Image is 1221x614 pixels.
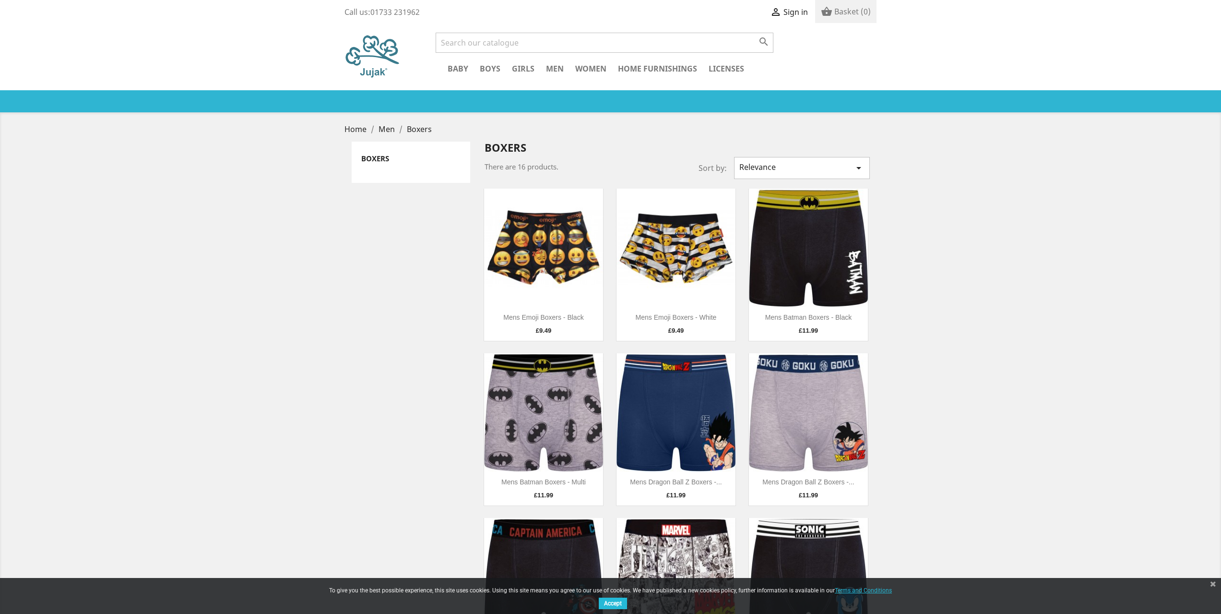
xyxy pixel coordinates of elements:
[821,7,832,18] i: shopping_basket
[783,7,808,17] span: Sign in
[344,124,368,134] a: Home
[370,7,420,17] span: 01733 231962
[765,313,852,321] a: Mens Batman Boxers - Black
[630,478,722,486] a: Mens Dragon Ball Z Boxers -...
[734,157,869,179] button: Relevance
[484,189,603,308] img: Mens Emoji Boxers - Black
[613,62,702,76] a: Home Furnishings
[668,327,684,334] span: £9.49
[599,598,627,609] button: Accept
[534,492,553,499] span: £11.99
[758,36,770,48] i: 
[323,587,899,612] div: To give you the best possible experience, this site uses cookies. Using this site means you agree...
[861,6,871,17] span: (0)
[749,189,868,308] img: Mens Batman Boxers - Black
[501,478,586,486] a: Mens Batman Boxers - Multi
[684,163,734,173] span: Sort by:
[507,62,539,76] a: Girls
[570,62,611,76] a: Women
[799,327,818,334] span: £11.99
[666,492,686,499] span: £11.99
[616,189,735,308] img: Mens Emoji Boxers - White
[475,62,505,76] a: Boys
[799,492,818,499] span: £11.99
[749,353,868,472] img: Mens Dragon Ball Z Boxers -...
[503,313,583,321] a: Mens Emoji Boxers - Black
[541,62,569,76] a: Men
[485,142,870,153] h1: Boxers
[704,62,749,76] a: Licenses
[344,124,367,134] span: Home
[536,327,552,334] span: £9.49
[379,124,397,134] a: Men
[755,36,772,48] button: 
[770,7,808,17] a:  Sign in
[616,353,735,472] img: Mens Dragon Ball Z Boxers -...
[484,353,603,472] img: Mens Batman Boxers - Multi
[344,7,420,17] div: Call us:
[853,162,865,174] i: 
[361,154,389,163] a: Boxers
[762,478,854,486] a: Mens Dragon Ball Z Boxers -...
[379,124,395,134] span: Men
[436,33,773,53] input: Search
[835,584,892,596] a: Terms and Conditions
[636,313,717,321] a: Mens Emoji Boxers - White
[485,162,670,171] p: There are 16 products.
[344,33,403,81] img: Jujak
[545,99,691,109] a: 12,964 verified reviews
[834,6,859,17] span: Basket
[443,62,473,76] a: Baby
[407,124,432,134] a: Boxers
[603,97,691,108] span: 12,964 verified reviews
[770,7,782,19] i: 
